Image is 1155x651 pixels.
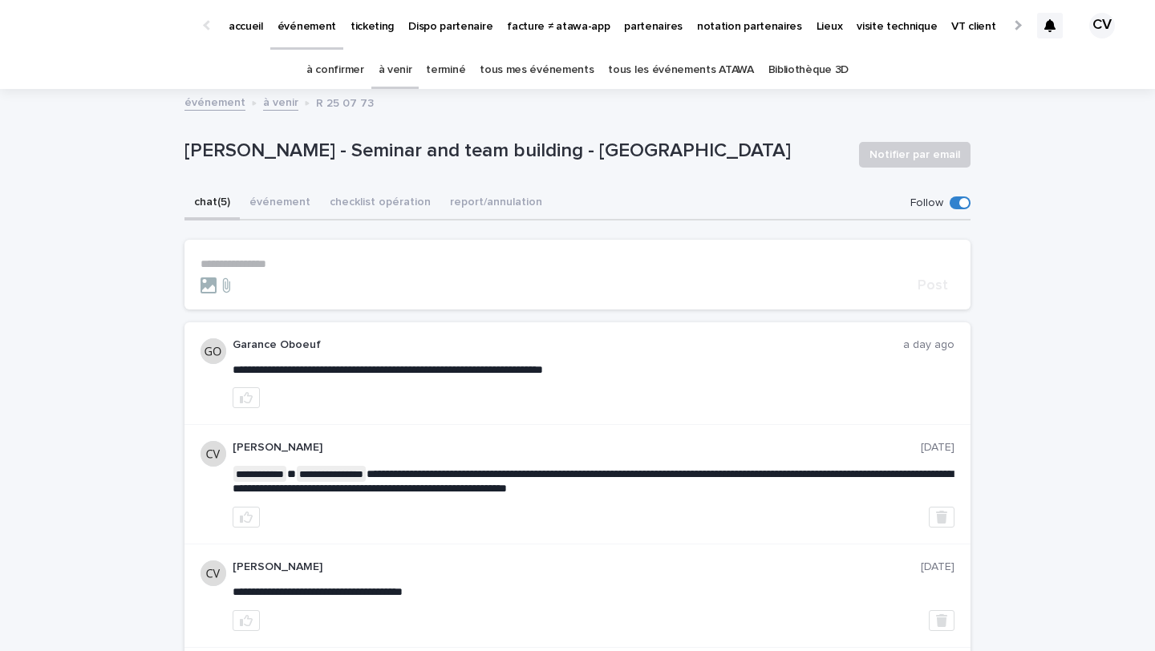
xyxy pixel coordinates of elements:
[184,139,846,163] p: [PERSON_NAME] - Seminar and team building - [GEOGRAPHIC_DATA]
[233,387,260,408] button: like this post
[1089,13,1115,38] div: CV
[379,51,412,89] a: à venir
[911,278,954,293] button: Post
[440,187,552,220] button: report/annulation
[921,560,954,574] p: [DATE]
[903,338,954,352] p: a day ago
[233,560,921,574] p: [PERSON_NAME]
[233,338,903,352] p: Garance Oboeuf
[233,507,260,528] button: like this post
[921,441,954,455] p: [DATE]
[910,196,943,210] p: Follow
[918,278,948,293] span: Post
[768,51,849,89] a: Bibliothèque 3D
[929,610,954,631] button: Delete post
[306,51,364,89] a: à confirmer
[240,187,320,220] button: événement
[608,51,753,89] a: tous les événements ATAWA
[184,92,245,111] a: événement
[316,93,374,111] p: R 25 07 73
[320,187,440,220] button: checklist opération
[929,507,954,528] button: Delete post
[233,610,260,631] button: like this post
[184,187,240,220] button: chat (5)
[233,441,921,455] p: [PERSON_NAME]
[32,10,188,42] img: Ls34BcGeRexTGTNfXpUC
[869,147,960,163] span: Notifier par email
[263,92,298,111] a: à venir
[426,51,465,89] a: terminé
[859,142,971,168] button: Notifier par email
[480,51,594,89] a: tous mes événements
